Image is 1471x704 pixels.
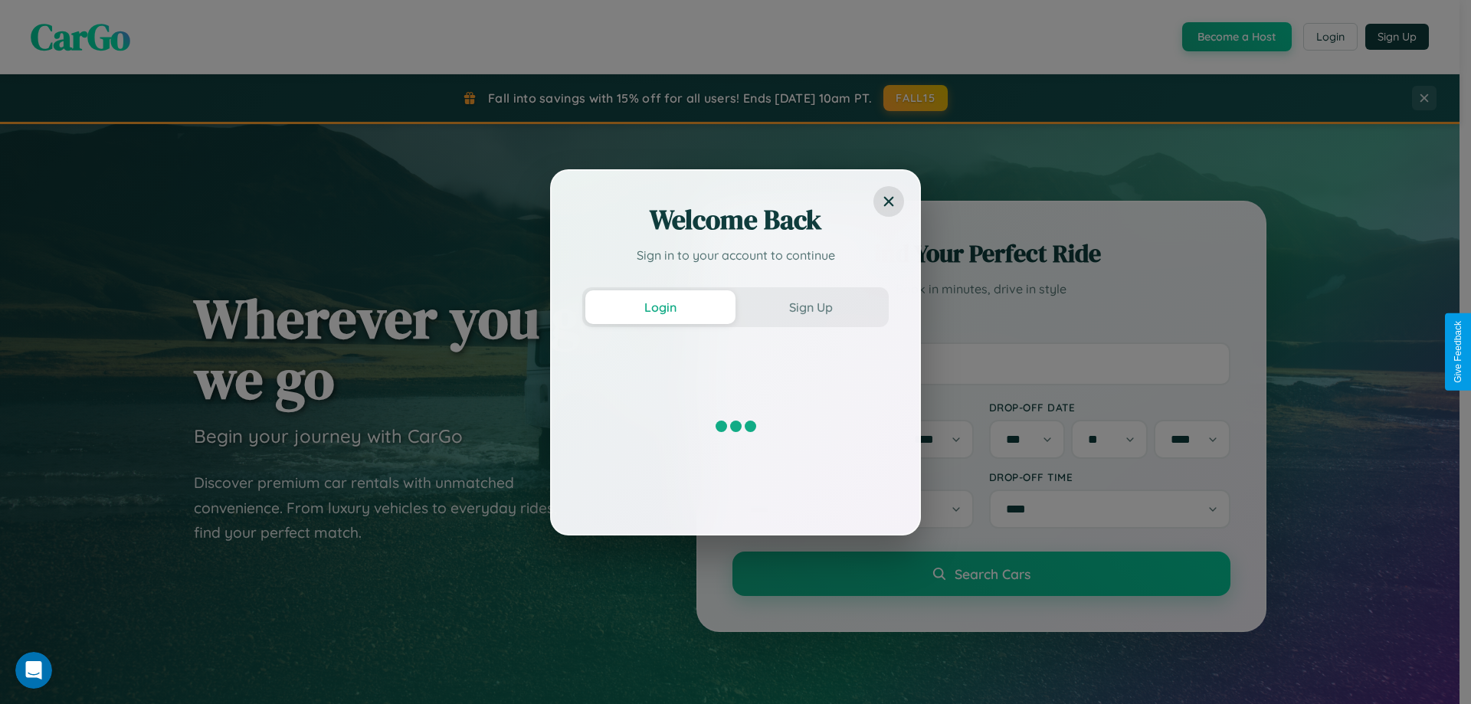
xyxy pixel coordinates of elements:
h2: Welcome Back [582,201,889,238]
button: Sign Up [735,290,886,324]
p: Sign in to your account to continue [582,246,889,264]
div: Give Feedback [1453,321,1463,383]
button: Login [585,290,735,324]
iframe: Intercom live chat [15,652,52,689]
